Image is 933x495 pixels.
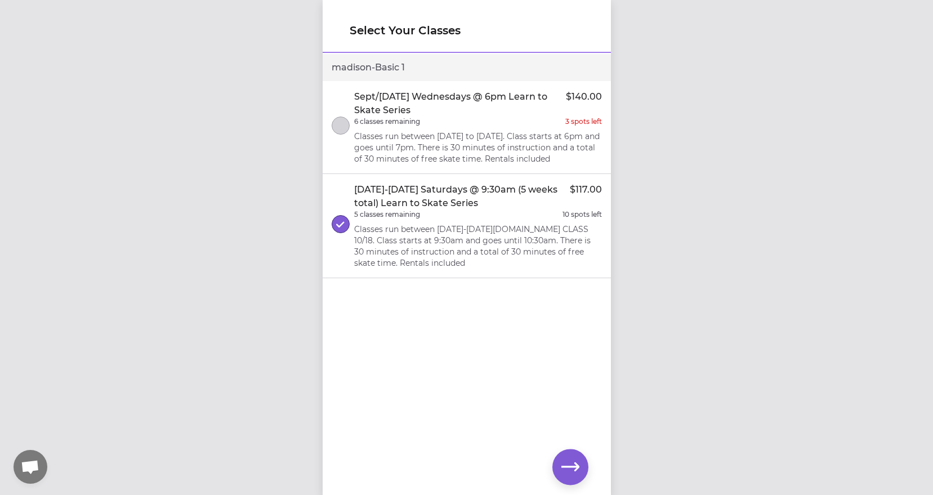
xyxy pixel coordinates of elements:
[565,117,602,126] p: 3 spots left
[350,23,584,38] h1: Select Your Classes
[354,183,570,210] p: [DATE]-[DATE] Saturdays @ 9:30am (5 weeks total) Learn to Skate Series
[354,90,566,117] p: Sept/[DATE] Wednesdays @ 6pm Learn to Skate Series
[332,215,350,233] button: select class
[14,450,47,484] div: Open chat
[332,117,350,135] button: select class
[566,90,602,117] p: $140.00
[354,131,602,164] p: Classes run between [DATE] to [DATE]. Class starts at 6pm and goes until 7pm. There is 30 minutes...
[570,183,602,210] p: $117.00
[323,54,611,81] div: madison - Basic 1
[354,117,420,126] p: 6 classes remaining
[354,224,602,269] p: Classes run between [DATE]-[DATE][DOMAIN_NAME] CLASS 10/18. Class starts at 9:30am and goes until...
[354,210,420,219] p: 5 classes remaining
[563,210,602,219] p: 10 spots left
